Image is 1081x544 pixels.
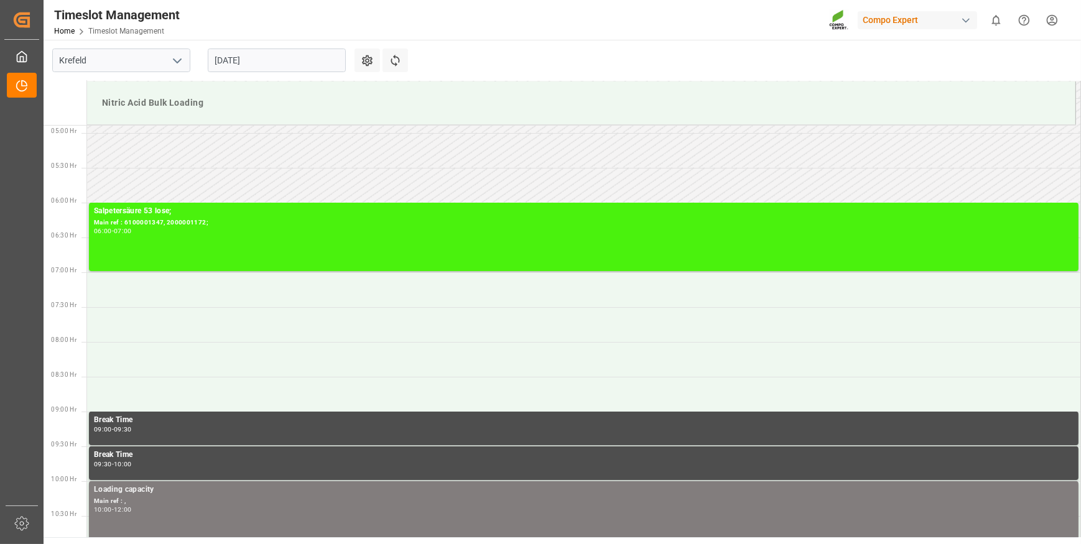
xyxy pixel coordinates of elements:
[51,197,77,204] span: 06:00 Hr
[1010,6,1038,34] button: Help Center
[51,336,77,343] span: 08:00 Hr
[112,461,114,467] div: -
[114,426,132,432] div: 09:30
[94,228,112,234] div: 06:00
[54,6,180,24] div: Timeslot Management
[51,302,77,308] span: 07:30 Hr
[51,267,77,274] span: 07:00 Hr
[51,476,77,482] span: 10:00 Hr
[114,228,132,234] div: 07:00
[94,449,1074,461] div: Break Time
[858,8,982,32] button: Compo Expert
[94,426,112,432] div: 09:00
[51,406,77,413] span: 09:00 Hr
[829,9,849,31] img: Screenshot%202023-09-29%20at%2010.02.21.png_1712312052.png
[94,484,1074,496] div: Loading capacity
[167,51,186,70] button: open menu
[94,414,1074,426] div: Break Time
[94,218,1074,228] div: Main ref : 6100001347, 2000001172;
[112,426,114,432] div: -
[51,232,77,239] span: 06:30 Hr
[208,48,346,72] input: DD.MM.YYYY
[51,510,77,517] span: 10:30 Hr
[112,507,114,512] div: -
[52,48,190,72] input: Type to search/select
[94,461,112,467] div: 09:30
[982,6,1010,34] button: show 0 new notifications
[94,205,1074,218] div: Salpetersäure 53 lose;
[51,127,77,134] span: 05:00 Hr
[112,228,114,234] div: -
[51,162,77,169] span: 05:30 Hr
[858,11,977,29] div: Compo Expert
[114,507,132,512] div: 12:00
[114,461,132,467] div: 10:00
[51,371,77,378] span: 08:30 Hr
[94,496,1074,507] div: Main ref : ,
[97,91,1065,114] div: Nitric Acid Bulk Loading
[94,507,112,512] div: 10:00
[51,441,77,448] span: 09:30 Hr
[54,27,75,35] a: Home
